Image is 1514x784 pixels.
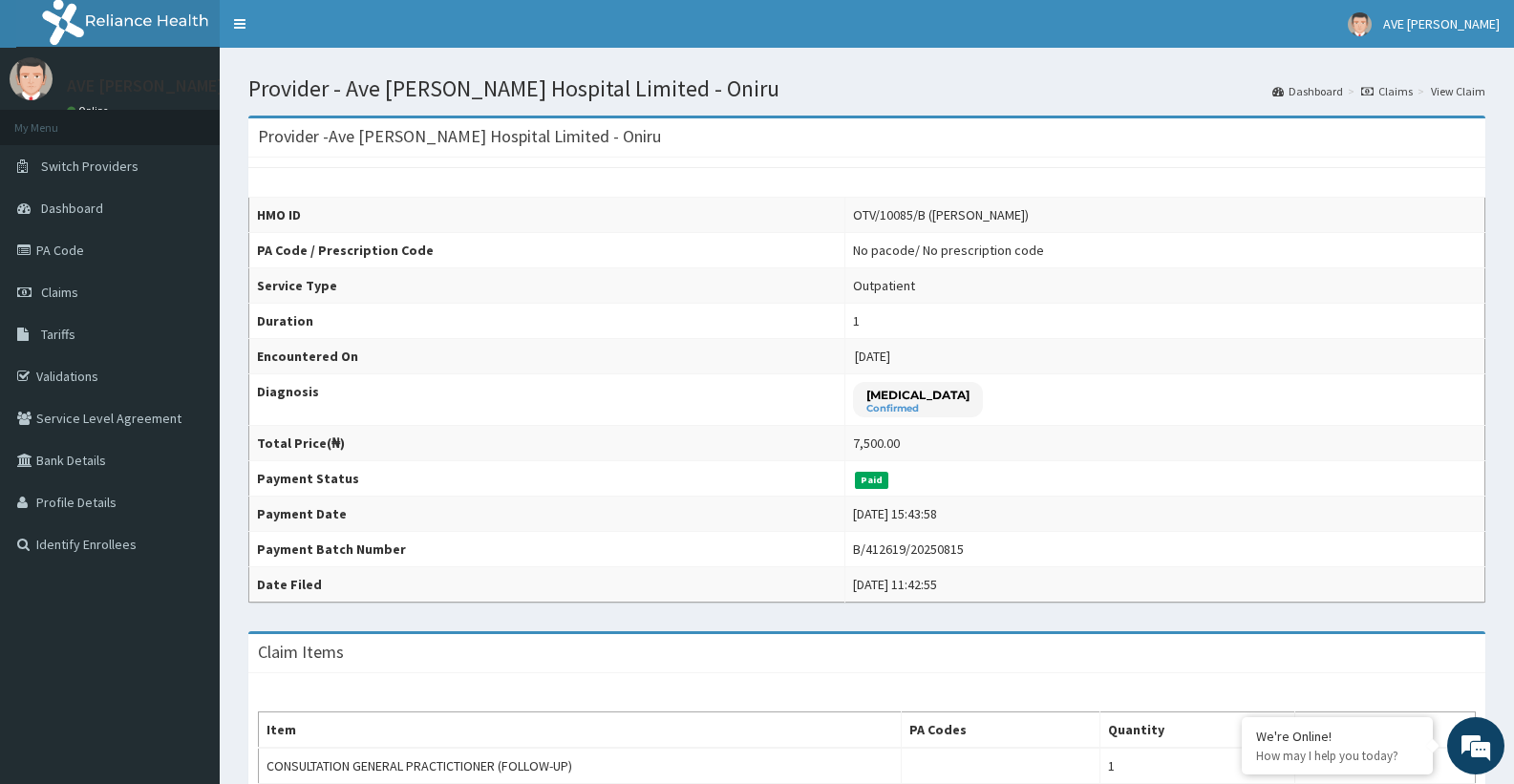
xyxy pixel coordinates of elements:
a: Online [67,104,113,117]
div: [DATE] 15:43:58 [853,504,937,523]
th: Encountered On [249,339,845,374]
span: Paid [855,472,889,489]
h1: Provider - Ave [PERSON_NAME] Hospital Limited - Oniru [248,76,1485,101]
span: Tariffs [41,326,75,343]
div: 1 [853,311,860,330]
th: Total Price(₦) [249,426,845,461]
th: Payment Status [249,461,845,497]
th: PA Code / Prescription Code [249,233,845,268]
th: Payment Date [249,497,845,532]
p: [MEDICAL_DATA] [866,387,970,403]
th: Item [259,712,902,749]
div: 7,500.00 [853,434,900,453]
h3: Provider - Ave [PERSON_NAME] Hospital Limited - Oniru [258,128,661,145]
th: Diagnosis [249,374,845,426]
div: Outpatient [853,276,915,295]
img: User Image [1348,12,1372,36]
div: B/412619/20250815 [853,540,964,559]
div: [DATE] 11:42:55 [853,575,937,594]
th: Date Filed [249,567,845,603]
span: AVE [PERSON_NAME] [1383,15,1500,32]
span: [DATE] [855,348,890,365]
th: Duration [249,304,845,339]
small: Confirmed [866,404,970,413]
a: View Claim [1431,83,1485,99]
th: Payment Batch Number [249,532,845,567]
div: We're Online! [1256,728,1418,745]
th: Price(₦) [1295,712,1476,749]
span: Switch Providers [41,158,139,175]
th: Service Type [249,268,845,304]
span: Dashboard [41,200,103,217]
div: No pacode / No prescription code [853,241,1044,260]
th: HMO ID [249,198,845,233]
div: OTV/10085/B ([PERSON_NAME]) [853,205,1029,224]
th: PA Codes [902,712,1099,749]
span: Claims [41,284,78,301]
a: Dashboard [1272,83,1343,99]
a: Claims [1361,83,1413,99]
td: 1 [1099,748,1295,784]
p: AVE [PERSON_NAME] [67,77,224,95]
img: User Image [10,57,53,100]
p: How may I help you today? [1256,748,1418,764]
td: CONSULTATION GENERAL PRACTICTIONER (FOLLOW-UP) [259,748,902,784]
h3: Claim Items [258,644,344,661]
th: Quantity [1099,712,1295,749]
